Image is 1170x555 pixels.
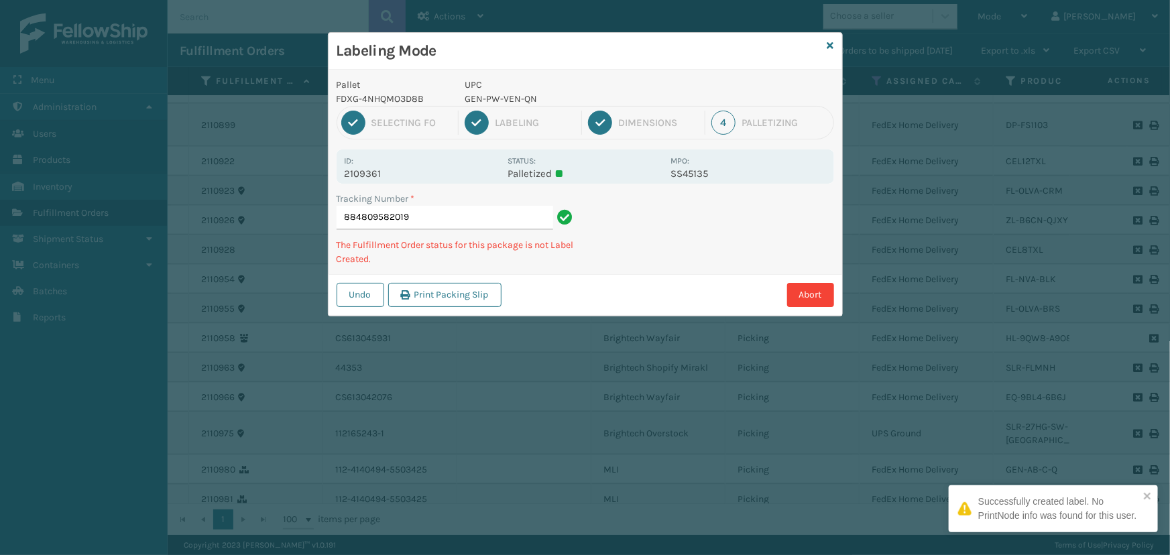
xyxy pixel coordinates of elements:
button: Print Packing Slip [388,283,502,307]
p: SS45135 [670,168,825,180]
button: Undo [337,283,384,307]
div: Selecting FO [371,117,452,129]
div: Palletizing [742,117,829,129]
div: 2 [465,111,489,135]
p: 2109361 [345,168,500,180]
button: Abort [787,283,834,307]
div: 1 [341,111,365,135]
div: Successfully created label. No PrintNode info was found for this user. [978,495,1139,523]
div: 3 [588,111,612,135]
div: 4 [711,111,736,135]
p: GEN-PW-VEN-QN [465,92,662,106]
div: Dimensions [618,117,699,129]
h3: Labeling Mode [337,41,822,61]
p: FDXG-4NHQMO3D8B [337,92,449,106]
label: Tracking Number [337,192,415,206]
p: The Fulfillment Order status for this package is not Label Created. [337,238,577,266]
label: Status: [508,156,536,166]
button: close [1143,491,1153,503]
p: Pallet [337,78,449,92]
p: Palletized [508,168,662,180]
div: Labeling [495,117,575,129]
p: UPC [465,78,662,92]
label: MPO: [670,156,689,166]
label: Id: [345,156,354,166]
